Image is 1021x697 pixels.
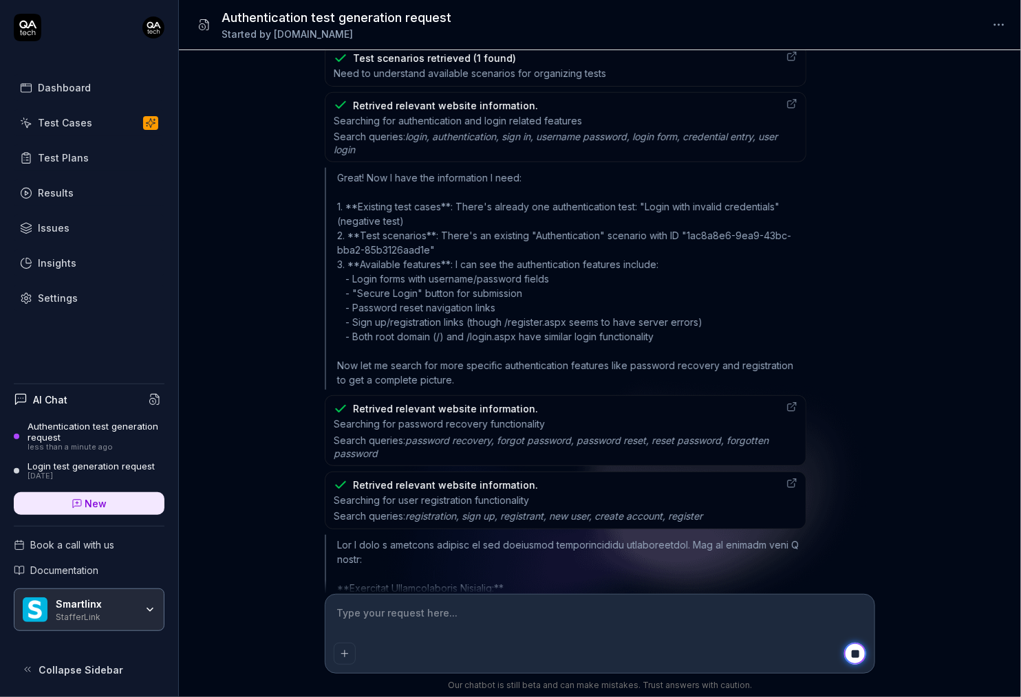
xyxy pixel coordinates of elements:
a: New [14,492,164,515]
a: Issues [14,214,164,241]
img: 7ccf6c19-61ad-4a6c-8811-018b02a1b829.jpg [142,16,164,38]
button: Smartlinx LogoSmartlinxStafferLink [14,588,164,631]
span: Book a call with us [30,538,114,552]
div: Login test generation request [28,461,155,472]
div: Dashboard [38,80,91,95]
span: login, authentication, sign in, username password, login form, credential entry, user login [334,131,777,155]
div: Test Cases [38,115,92,130]
span: Search queries: [334,130,778,157]
div: Retrived relevant website information. [353,401,538,416]
span: Documentation [30,563,98,577]
span: Search queries: [334,434,778,461]
a: Dashboard [14,74,164,101]
a: Test Cases [14,109,164,136]
span: Search queries: [334,509,702,522]
div: Insights [38,256,76,270]
a: Login test generation request[DATE] [14,461,164,481]
span: Searching for user registration functionality [334,494,702,507]
a: Authentication test generation requestless than a minute ago [14,421,164,452]
button: Add attachment [334,643,356,665]
div: Our chatbot is still beta and can make mistakes. Trust answers with caution. [325,679,875,692]
div: less than a minute ago [28,443,164,452]
a: Test Plans [14,144,164,171]
div: Great! Now I have the information I need: 1. **Existing test cases**: There's already one authent... [325,168,806,390]
span: Collapse Sidebar [39,663,123,677]
div: Started by [222,27,451,41]
span: New [85,496,107,511]
span: Need to understand available scenarios for organizing tests [334,67,606,80]
img: Smartlinx Logo [23,597,47,622]
span: registration, sign up, registrant, new user, create account, register [405,510,702,522]
h1: Authentication test generation request [222,8,451,27]
div: [DATE] [28,472,155,481]
div: Retrived relevant website information. [353,478,538,492]
div: Test scenarios retrieved (1 found) [353,51,516,65]
div: Test Plans [38,151,89,165]
span: [DOMAIN_NAME] [274,28,353,40]
div: Authentication test generation request [28,421,164,443]
div: Issues [38,221,69,235]
div: Retrived relevant website information. [353,98,538,113]
span: Searching for authentication and login related features [334,114,778,127]
span: password recovery, forgot password, password reset, reset password, forgotten password [334,434,769,459]
span: Searching for password recovery functionality [334,417,778,430]
div: StafferLink [56,610,136,621]
a: Insights [14,250,164,276]
button: Collapse Sidebar [14,656,164,683]
h4: AI Chat [33,392,67,407]
a: Results [14,179,164,206]
div: Results [38,186,74,200]
div: Smartlinx [56,598,136,610]
a: Book a call with us [14,538,164,552]
a: Settings [14,285,164,311]
div: Settings [38,291,78,305]
a: Documentation [14,563,164,577]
